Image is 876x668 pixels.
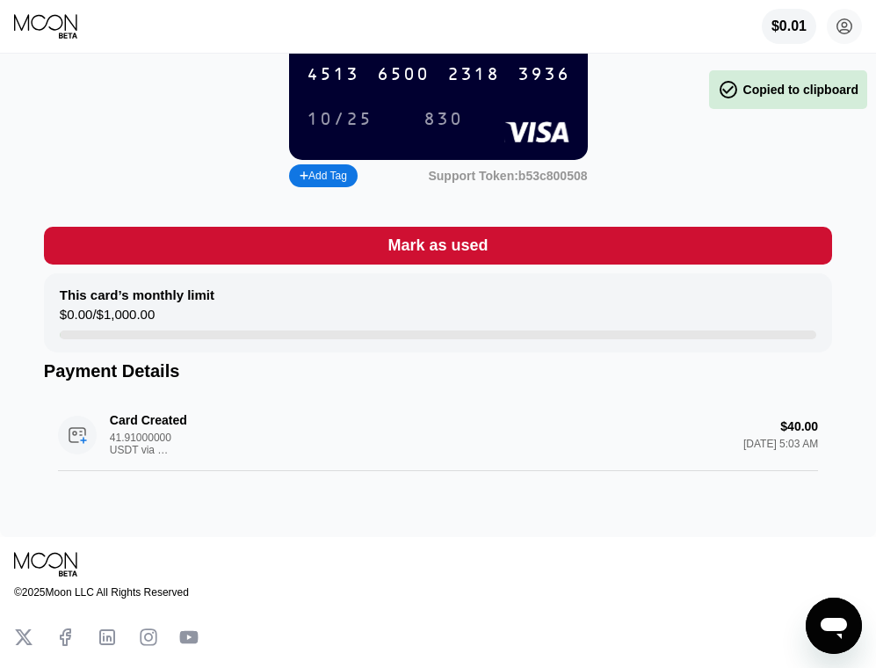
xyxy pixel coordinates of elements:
[718,79,858,100] div: Copied to clipboard
[14,586,862,599] div: © 2025 Moon LLC All Rights Reserved
[60,287,214,302] div: This card’s monthly limit
[44,361,832,381] div: Payment Details
[718,79,739,100] span: 
[300,170,347,182] div: Add Tag
[762,9,816,44] div: $0.01
[771,18,807,34] div: $0.01
[293,105,386,134] div: 10/25
[447,65,500,85] div: 2318
[424,110,463,130] div: 830
[387,236,488,256] div: Mark as used
[289,164,358,187] div: Add Tag
[428,169,587,183] div: Support Token:b53c800508
[296,56,581,92] div: 4513650023183936
[410,105,476,134] div: 830
[307,110,373,130] div: 10/25
[806,598,862,654] iframe: Button to launch messaging window
[44,227,832,265] div: Mark as used
[428,169,587,183] div: Support Token: b53c800508
[377,65,430,85] div: 6500
[60,307,155,330] div: $0.00 / $1,000.00
[518,65,570,85] div: 3936
[307,65,359,85] div: 4513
